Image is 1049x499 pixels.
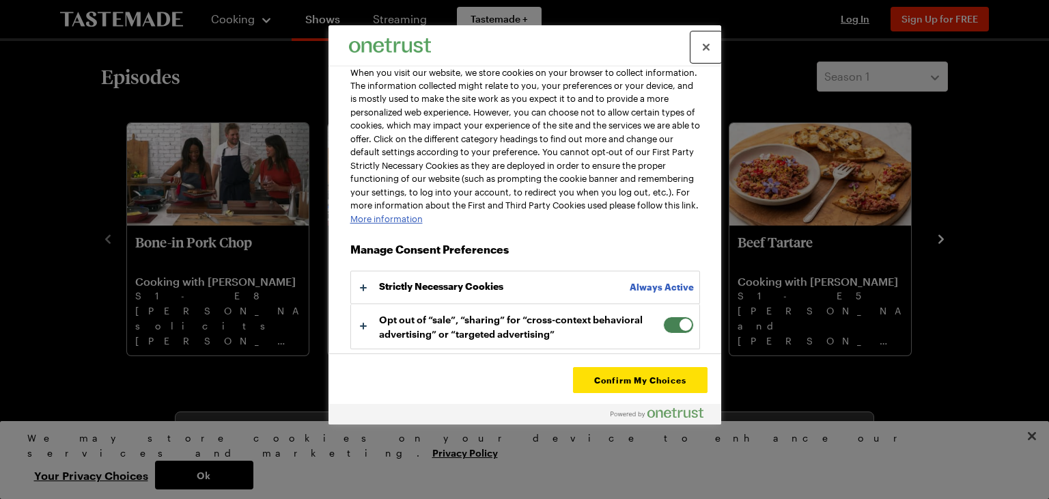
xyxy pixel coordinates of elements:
[328,25,721,424] div: Preference center
[350,66,700,226] div: When you visit our website, we store cookies on your browser to collect information. The informat...
[573,367,707,393] button: Confirm My Choices
[611,407,703,418] img: Powered by OneTrust Opens in a new Tab
[349,38,431,53] img: Company Logo
[691,32,721,62] button: Close
[350,243,700,264] h3: Manage Consent Preferences
[349,32,431,59] div: Company Logo
[350,213,423,224] a: More information about your privacy, opens in a new tab
[328,25,721,424] div: Your Privacy Choices
[611,407,714,424] a: Powered by OneTrust Opens in a new Tab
